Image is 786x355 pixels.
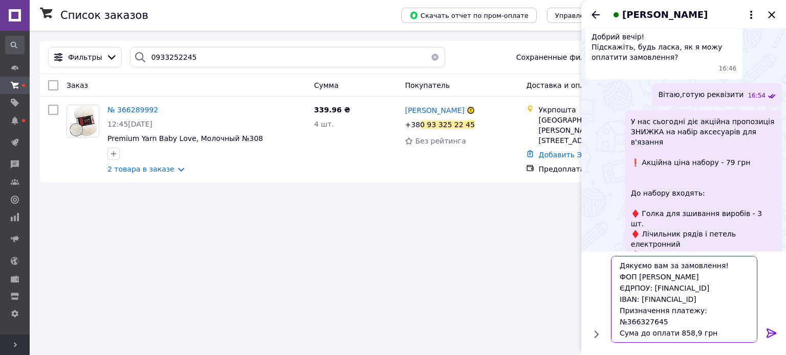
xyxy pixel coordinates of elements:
[405,105,464,115] a: [PERSON_NAME]
[68,52,102,62] span: Фильтры
[420,121,475,129] div: 0 93 325 22 45
[611,256,757,343] textarea: Дякуємо вам за замовлення! ФОП [PERSON_NAME] ЄДРПОУ: [FINANCIAL_ID] IBAN: [FINANCIAL_ID] Призначе...
[538,105,663,115] div: Укрпошта
[592,32,736,62] span: Добрий вечір! Підскажіть, будь ласка, як я можу оплатити замовлення?
[526,81,597,89] span: Доставка и оплата
[107,165,174,173] a: 2 товара в заказе
[658,89,744,100] span: Вітаю,готую реквізити
[60,9,148,21] h1: Список заказов
[401,8,537,23] button: Скачать отчет по пром-оплате
[610,8,757,21] button: [PERSON_NAME]
[130,47,445,67] input: Поиск по номеру заказа, ФИО покупателя, номеру телефона, Email, номеру накладной
[314,81,339,89] span: Сумма
[67,105,99,137] a: Фото товару
[589,9,602,21] button: Назад
[405,81,450,89] span: Покупатель
[67,81,88,89] span: Заказ
[622,8,708,21] span: [PERSON_NAME]
[516,52,606,62] span: Сохраненные фильтры:
[107,120,152,128] span: 12:45[DATE]
[415,137,466,145] span: Без рейтинга
[538,164,663,174] div: Предоплата
[631,116,776,311] span: У нас сьогодні діє акційна пропозиція ЗНИЖКА на набір аксесуарів для в'язання ❗️ Акційна ціна наб...
[538,115,663,146] div: [GEOGRAPHIC_DATA], 61064, вул. [PERSON_NAME][STREET_ADDRESS]
[67,105,99,137] img: Фото товару
[766,9,778,21] button: Закрыть
[107,134,263,143] a: Premium Yarn Baby Love, Молочный №308
[719,64,737,73] span: 16:46 12.10.2025
[555,12,636,19] span: Управление статусами
[547,8,644,23] button: Управление статусами
[748,91,766,100] span: 16:54 12.10.2025
[405,121,474,129] span: +380 93 325 22 45
[314,106,351,114] span: 339.96 ₴
[538,151,587,159] a: Добавить ЭН
[405,106,464,114] span: [PERSON_NAME]
[409,11,529,20] span: Скачать отчет по пром-оплате
[107,106,158,114] a: № 366289992
[589,327,603,341] button: Показать кнопки
[314,120,334,128] span: 4 шт.
[425,47,445,67] button: Очистить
